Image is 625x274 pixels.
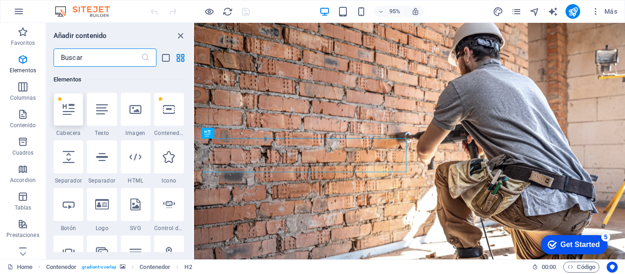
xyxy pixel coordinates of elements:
button: Más [587,4,621,19]
span: Cabecera [54,129,83,137]
span: Separador [87,177,117,184]
button: Haz clic para salir del modo de previsualización y seguir editando [204,6,215,17]
div: 5 [65,2,75,11]
span: : [548,263,550,270]
div: Get Started 5 items remaining, 0% complete [5,5,72,24]
p: Favoritos [11,39,35,47]
p: Columnas [10,94,36,102]
div: Imagen [121,93,151,137]
button: grid-view [175,52,186,63]
span: Código [567,262,595,273]
p: Cuadros [12,149,34,156]
button: Código [563,262,599,273]
button: 95% [374,6,406,17]
p: Contenido [10,122,36,129]
button: list-view [160,52,171,63]
span: Eliminar de favoritos [158,97,163,102]
h6: Tiempo de la sesión [532,262,556,273]
i: Diseño (Ctrl+Alt+Y) [493,6,503,17]
button: text_generator [547,6,558,17]
span: Texto [87,129,117,137]
button: navigator [529,6,540,17]
span: Haz clic para seleccionar y doble clic para editar [140,262,170,273]
span: Control deslizante de imágenes [154,225,184,232]
div: Logo [87,188,117,232]
div: Icono [154,140,184,184]
span: Icono [154,177,184,184]
div: HTML [121,140,151,184]
h6: Añadir contenido [54,30,107,41]
p: Tablas [15,204,32,211]
span: Haz clic para seleccionar y doble clic para editar [46,262,77,273]
span: Botón [54,225,83,232]
div: Control deslizante de imágenes [154,188,184,232]
button: reload [222,6,233,17]
div: Contenedor [154,93,184,137]
h6: 95% [388,6,402,17]
p: Prestaciones [6,231,39,239]
button: Usercentrics [607,262,618,273]
button: pages [511,6,522,17]
i: Volver a cargar página [222,6,233,17]
span: Imagen [121,129,151,137]
input: Buscar [54,48,141,67]
span: HTML [121,177,151,184]
div: Botón [54,188,83,232]
button: close panel [175,30,186,41]
div: Separador [87,140,117,184]
i: AI Writer [548,6,558,17]
span: Haz clic para seleccionar y doble clic para editar [184,262,192,273]
i: Al redimensionar, ajustar el nivel de zoom automáticamente para ajustarse al dispositivo elegido. [411,7,420,16]
i: Navegador [529,6,540,17]
i: Este elemento contiene un fondo [120,264,125,269]
div: Cabecera [54,93,83,137]
span: Separador [54,177,83,184]
span: Más [591,7,617,16]
div: SVG [121,188,151,232]
img: Editor Logo [53,6,121,17]
span: Contenedor [154,129,184,137]
i: Páginas (Ctrl+Alt+S) [511,6,522,17]
a: Haz clic para cancelar la selección y doble clic para abrir páginas [7,262,32,273]
h6: Elementos [54,74,184,85]
div: Texto [87,93,117,137]
button: design [492,6,503,17]
button: publish [566,4,580,19]
span: SVG [121,225,151,232]
div: Get Started [25,10,64,18]
nav: breadcrumb [46,262,192,273]
span: Logo [87,225,117,232]
span: 00 00 [542,262,556,273]
p: Accordion [10,177,36,184]
i: Publicar [568,6,578,17]
span: Eliminar de favoritos [57,97,62,102]
p: Elementos [10,67,36,74]
div: Separador [54,140,83,184]
span: . gradient-overlay [81,262,117,273]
